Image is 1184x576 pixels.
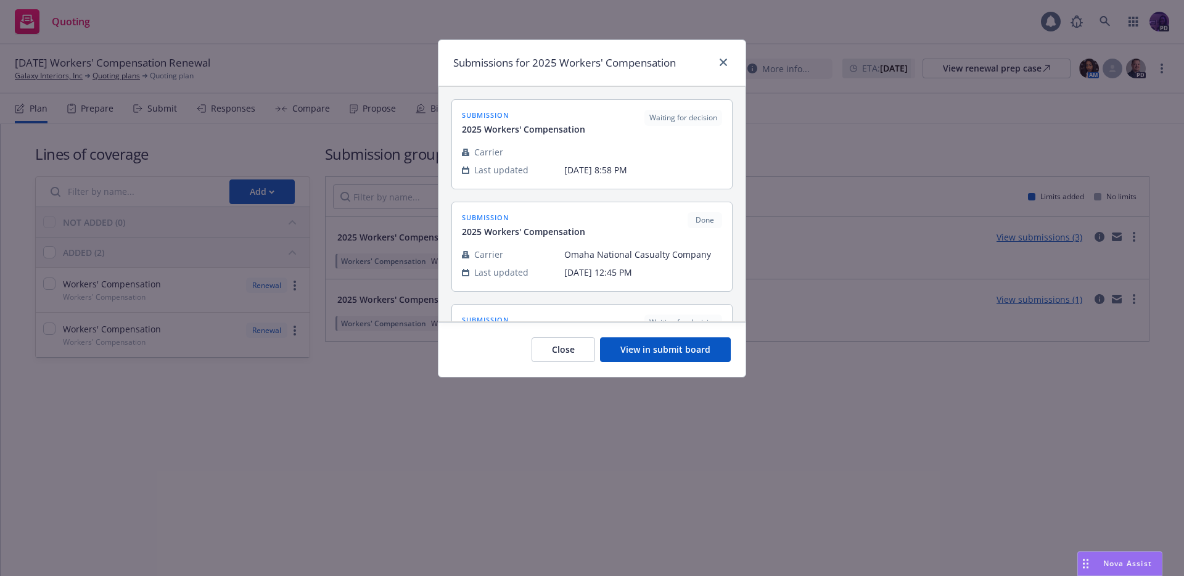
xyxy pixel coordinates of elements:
span: submission [462,212,585,223]
span: Waiting for decision [649,317,717,328]
button: Close [532,337,595,362]
button: View in submit board [600,337,731,362]
button: Nova Assist [1077,551,1162,576]
span: 2025 Workers' Compensation [462,225,585,238]
span: [DATE] 8:58 PM [564,163,722,176]
h1: Submissions for 2025 Workers' Compensation [453,55,676,71]
span: Last updated [474,163,528,176]
span: Waiting for decision [649,112,717,123]
span: 2025 Workers' Compensation [462,123,585,136]
span: submission [462,110,585,120]
span: Done [693,215,717,226]
span: submission [462,315,585,325]
span: Last updated [474,266,528,279]
span: Carrier [474,248,503,261]
span: Omaha National Casualty Company [564,248,722,261]
div: Drag to move [1078,552,1093,575]
span: [DATE] 12:45 PM [564,266,722,279]
span: Carrier [474,146,503,158]
span: Nova Assist [1103,558,1152,569]
a: close [716,55,731,70]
